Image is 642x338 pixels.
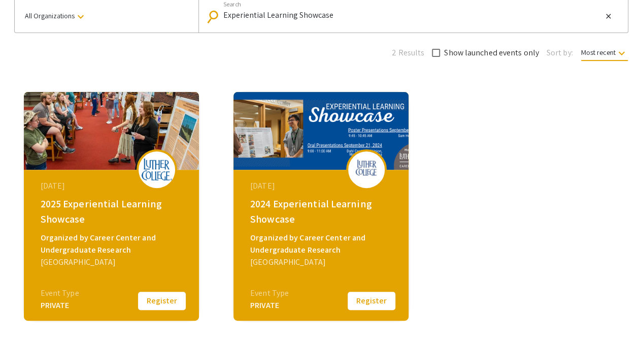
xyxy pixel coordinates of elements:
mat-icon: keyboard_arrow_down [75,11,87,23]
img: 2024-experiential-learning_eventLogo_531c99_.png [351,157,382,182]
img: 2025-experiential-learning-showcase_eventLogo_377aea_.png [142,159,172,180]
mat-icon: close [604,12,612,21]
div: Organized by Career Center and Undergraduate Research [41,232,185,256]
span: Most recent [581,48,628,61]
div: [DATE] [250,180,394,192]
div: [GEOGRAPHIC_DATA] [250,256,394,268]
img: 2025-experiential-learning-showcase_eventCoverPhoto_3051d9__thumb.jpg [24,92,199,170]
div: Event Type [41,287,79,299]
input: Looking for something specific? [223,11,602,20]
span: Sort by: [547,47,573,59]
button: Most recent [573,43,636,62]
div: Organized by Career Center and Undergraduate Research [250,232,394,256]
button: Register [137,290,187,312]
span: 2 Results [392,47,424,59]
div: PRIVATE [250,299,289,312]
iframe: Chat [8,292,43,330]
span: Show launched events only [444,47,539,59]
div: [GEOGRAPHIC_DATA] [41,256,185,268]
button: Register [346,290,397,312]
span: All Organizations [25,11,87,20]
div: 2024 Experiential Learning Showcase [250,196,394,227]
mat-icon: Search [208,8,223,25]
div: [DATE] [41,180,185,192]
div: Event Type [250,287,289,299]
button: Clear [602,10,614,22]
div: 2025 Experiential Learning Showcase [41,196,185,227]
div: PRIVATE [41,299,79,312]
img: 2024-experiential-learning_eventCoverPhoto_fc5cb4__thumb.png [233,92,409,170]
mat-icon: keyboard_arrow_down [616,47,628,59]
